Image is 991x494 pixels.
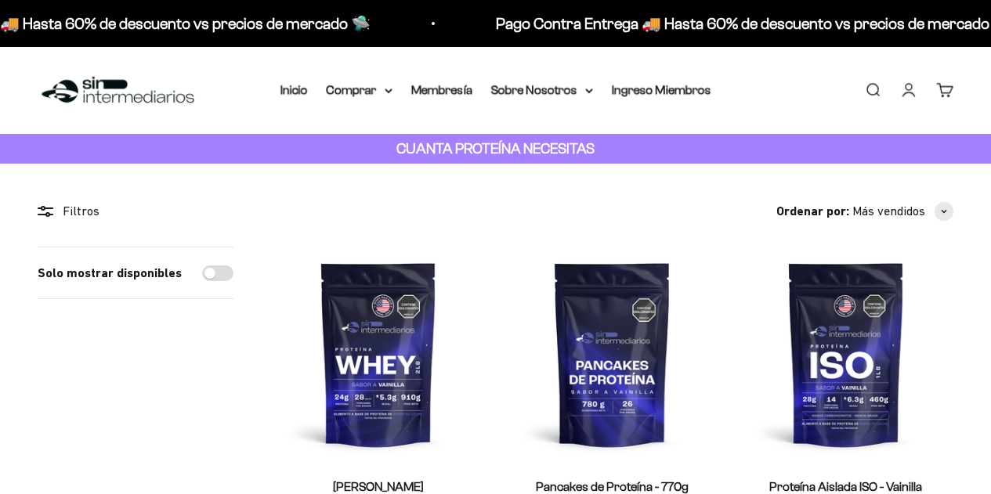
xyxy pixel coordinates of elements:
[38,263,182,283] label: Solo mostrar disponibles
[333,480,424,493] a: [PERSON_NAME]
[536,480,689,493] a: Pancakes de Proteína - 770g
[280,83,308,96] a: Inicio
[612,83,711,96] a: Ingreso Miembros
[38,201,233,222] div: Filtros
[396,140,595,157] strong: CUANTA PROTEÍNA NECESITAS
[776,201,849,222] span: Ordenar por:
[852,201,953,222] button: Más vendidos
[327,80,392,100] summary: Comprar
[769,480,922,493] a: Proteína Aislada ISO - Vainilla
[852,201,925,222] span: Más vendidos
[505,247,719,461] img: Pancakes de Proteína - 770g
[739,247,953,461] img: Proteína Aislada ISO - Vainilla
[491,80,593,100] summary: Sobre Nosotros
[411,83,472,96] a: Membresía
[271,247,486,461] img: Proteína Whey - Vainilla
